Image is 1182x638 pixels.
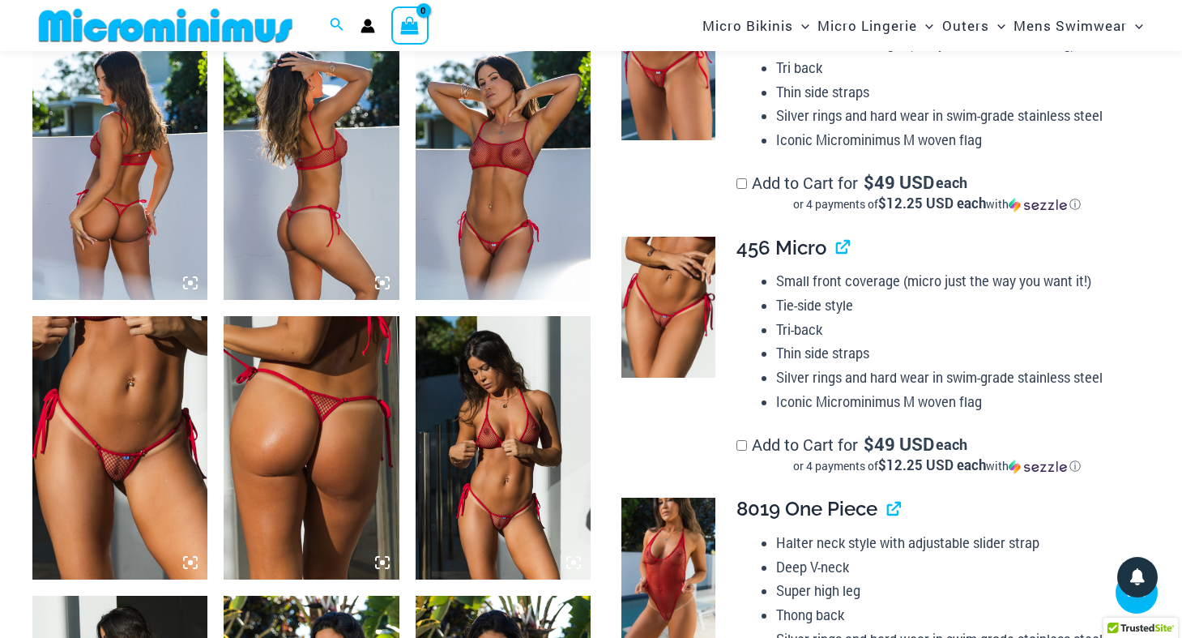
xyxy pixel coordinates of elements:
[936,174,967,191] span: each
[817,5,917,46] span: Micro Lingerie
[1013,5,1127,46] span: Mens Swimwear
[696,2,1150,49] nav: Site Navigation
[330,15,344,36] a: Search icon link
[936,436,967,452] span: each
[864,436,934,452] span: 49 USD
[32,37,207,301] img: Summer Storm Red 332 Crop Top 449 Thong
[736,196,1136,212] div: or 4 payments of$12.25 USD eachwithSezzle Click to learn more about Sezzle
[702,5,793,46] span: Micro Bikinis
[736,497,877,520] span: 8019 One Piece
[416,316,591,580] img: Summer Storm Red 312 Tri Top 456 Micro
[736,440,747,451] input: Add to Cart for$49 USD eachor 4 payments of$12.25 USD eachwithSezzle Click to learn more about Se...
[938,5,1009,46] a: OutersMenu ToggleMenu Toggle
[32,7,299,44] img: MM SHOP LOGO FLAT
[416,37,591,301] img: Summer Storm Red 332 Crop Top 449 Thong
[776,341,1137,366] li: Thin side straps
[736,172,1136,212] label: Add to Cart for
[776,269,1137,293] li: Small front coverage (micro just the way you want it!)
[878,194,986,212] span: $12.25 USD each
[813,5,937,46] a: Micro LingerieMenu ToggleMenu Toggle
[776,80,1137,105] li: Thin side straps
[776,603,1137,627] li: Thong back
[698,5,813,46] a: Micro BikinisMenu ToggleMenu Toggle
[776,56,1137,80] li: Tri back
[1009,5,1147,46] a: Mens SwimwearMenu ToggleMenu Toggle
[942,5,989,46] span: Outers
[917,5,933,46] span: Menu Toggle
[878,456,986,474] span: $12.25 USD each
[776,579,1137,603] li: Super high leg
[736,178,747,189] input: Add to Cart for$49 USD eachor 4 payments of$12.25 USD eachwithSezzle Click to learn more about Se...
[32,316,207,580] img: Summer Storm Red 456 Micro
[776,293,1137,318] li: Tie-side style
[391,6,429,44] a: View Shopping Cart, empty
[736,196,1136,212] div: or 4 payments of with
[864,170,874,194] span: $
[621,237,715,378] img: Summer Storm Red 456 Micro
[776,104,1137,128] li: Silver rings and hard wear in swim-grade stainless steel
[736,236,826,259] span: 456 Micro
[864,174,934,191] span: 49 USD
[736,434,1136,474] label: Add to Cart for
[864,432,874,456] span: $
[1009,460,1067,474] img: Sezzle
[361,19,375,33] a: Account icon link
[1009,198,1067,212] img: Sezzle
[776,390,1137,414] li: Iconic Microminimus M woven flag
[1127,5,1143,46] span: Menu Toggle
[736,458,1136,474] div: or 4 payments of with
[224,316,399,580] img: Summer Storm Red 456 Micro
[736,458,1136,474] div: or 4 payments of$12.25 USD eachwithSezzle Click to learn more about Sezzle
[776,366,1137,390] li: Silver rings and hard wear in swim-grade stainless steel
[989,5,1005,46] span: Menu Toggle
[776,128,1137,152] li: Iconic Microminimus M woven flag
[224,37,399,301] img: Summer Storm Red 332 Crop Top 449 Thong
[776,531,1137,555] li: Halter neck style with adjustable slider strap
[793,5,809,46] span: Menu Toggle
[776,318,1137,342] li: Tri-back
[776,555,1137,580] li: Deep V-neck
